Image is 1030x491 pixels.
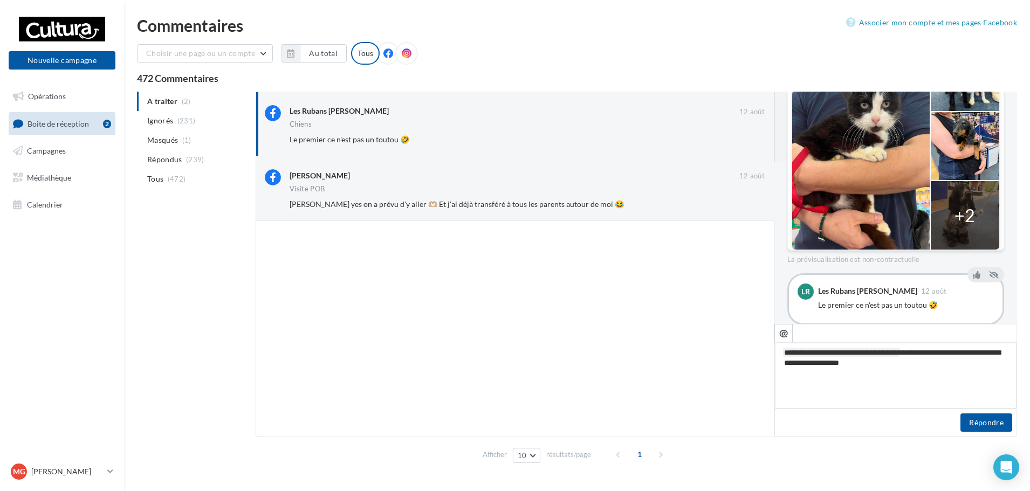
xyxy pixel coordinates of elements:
[281,44,347,63] button: Au total
[137,73,1017,83] div: 472 Commentaires
[9,51,115,70] button: Nouvelle campagne
[27,173,71,182] span: Médiathèque
[993,454,1019,480] div: Open Intercom Messenger
[6,85,118,108] a: Opérations
[774,324,793,342] button: @
[27,146,66,155] span: Campagnes
[137,44,273,63] button: Choisir une page ou un compte
[290,170,350,181] div: [PERSON_NAME]
[351,42,380,65] div: Tous
[787,251,1004,265] div: La prévisualisation est non-contractuelle
[168,175,186,183] span: (472)
[631,446,648,463] span: 1
[818,300,994,310] div: Le premier ce n'est pas un toutou 🤣
[801,286,810,297] span: LR
[6,167,118,189] a: Médiathèque
[518,451,527,460] span: 10
[290,199,624,209] span: [PERSON_NAME] yes on a prévu d'y aller 🫶🏼 Et j'ai déjà transféré à tous les parents autour de moi 😂
[483,449,507,460] span: Afficher
[103,120,111,128] div: 2
[147,135,178,146] span: Masqués
[186,155,204,164] span: (239)
[739,171,765,181] span: 12 août
[290,106,389,116] div: Les Rubans [PERSON_NAME]
[31,466,103,477] p: [PERSON_NAME]
[513,448,540,463] button: 10
[147,154,182,165] span: Répondus
[818,287,917,295] div: Les Rubans [PERSON_NAME]
[846,16,1017,29] a: Associer mon compte et mes pages Facebook
[182,136,191,144] span: (1)
[546,449,591,460] span: résultats/page
[6,112,118,135] a: Boîte de réception2
[28,119,89,128] span: Boîte de réception
[6,140,118,162] a: Campagnes
[290,185,325,192] div: Visite POB
[13,466,25,477] span: MG
[147,115,173,126] span: Ignorés
[779,328,788,337] i: @
[147,174,163,184] span: Tous
[290,121,312,128] div: Chiens
[28,92,66,101] span: Opérations
[146,49,255,58] span: Choisir une page ou un compte
[739,107,765,117] span: 12 août
[300,44,347,63] button: Au total
[9,461,115,482] a: MG [PERSON_NAME]
[921,288,946,295] span: 12 août
[6,193,118,216] a: Calendrier
[27,199,63,209] span: Calendrier
[955,203,975,228] div: +2
[137,17,1017,33] div: Commentaires
[290,135,409,144] span: Le premier ce n'est pas un toutou 🤣
[960,413,1012,432] button: Répondre
[177,116,196,125] span: (231)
